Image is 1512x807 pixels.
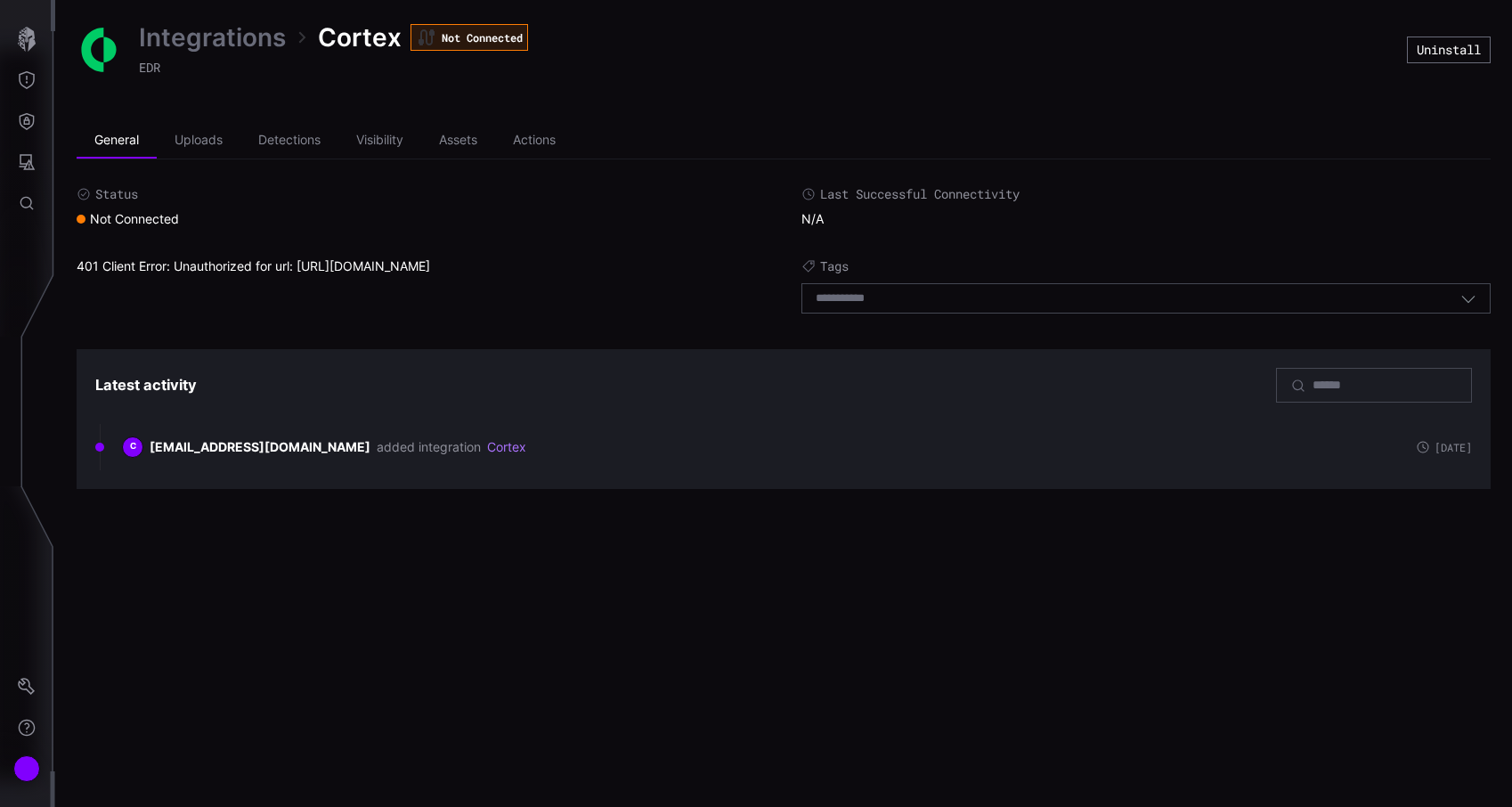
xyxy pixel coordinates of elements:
li: Detections [240,123,338,159]
li: General [77,123,157,159]
li: Uploads [157,123,240,159]
a: Cortex [487,439,526,455]
strong: [EMAIL_ADDRESS][DOMAIN_NAME] [150,439,370,455]
span: EDR [139,59,160,76]
span: [DATE] [1435,442,1472,452]
div: 401 Client Error: Unauthorized for url: [URL][DOMAIN_NAME] [77,258,766,322]
li: Actions [495,123,573,159]
li: Assets [421,123,495,159]
span: Cortex [318,21,402,53]
button: Toggle options menu [1460,290,1476,306]
li: Visibility [338,123,421,159]
a: Integrations [139,21,286,53]
button: Uninstall [1407,37,1491,63]
span: Tags [820,258,849,274]
span: Status [95,186,138,202]
span: added integration [377,439,481,455]
img: PaloAlto Cortex XDR [77,28,121,72]
div: Not Connected [77,211,179,227]
span: Last Successful Connectivity [820,186,1020,202]
div: Not Connected [411,24,528,51]
span: N/A [801,211,824,226]
span: C [130,441,136,452]
h3: Latest activity [95,376,197,395]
